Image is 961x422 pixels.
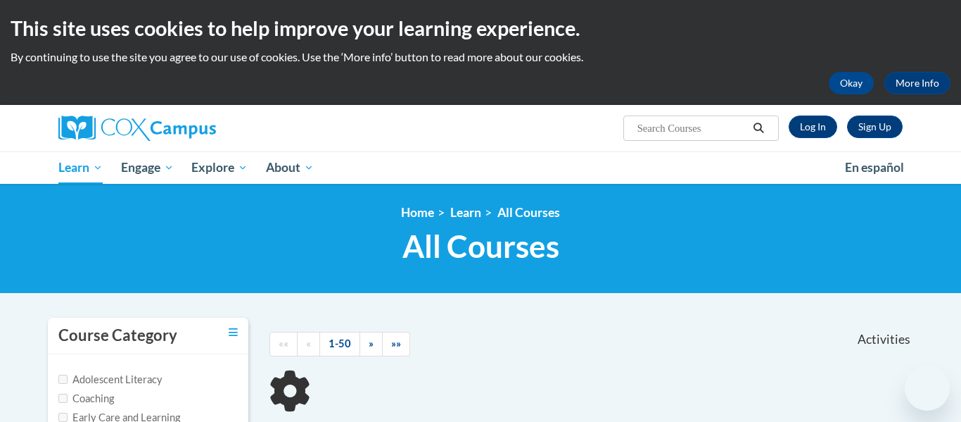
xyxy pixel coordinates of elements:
[37,151,924,184] div: Main menu
[269,332,298,356] a: Begining
[749,120,770,137] button: Search
[58,413,68,422] input: Checkbox for Options
[58,116,216,141] img: Cox Campus
[191,159,248,176] span: Explore
[401,205,434,220] a: Home
[58,159,103,176] span: Learn
[497,205,560,220] a: All Courses
[58,391,114,407] label: Coaching
[11,14,950,42] h2: This site uses cookies to help improve your learning experience.
[58,116,326,141] a: Cox Campus
[847,116,903,138] a: Register
[845,160,904,175] span: En español
[369,337,374,349] span: »
[182,151,257,184] a: Explore
[836,153,913,182] a: En español
[884,72,950,94] a: More Info
[306,337,311,349] span: «
[636,120,749,137] input: Search Courses
[829,72,874,94] button: Okay
[229,325,238,340] a: Toggle collapse
[58,394,68,403] input: Checkbox for Options
[450,205,481,220] a: Learn
[266,159,314,176] span: About
[112,151,183,184] a: Engage
[257,151,323,184] a: About
[391,337,401,349] span: »»
[382,332,410,356] a: End
[121,159,174,176] span: Engage
[858,332,910,347] span: Activities
[905,366,950,411] iframe: Button to launch messaging window
[753,123,765,134] i: 
[58,372,163,387] label: Adolescent Literacy
[11,49,950,65] p: By continuing to use the site you agree to our use of cookies. Use the ‘More info’ button to read...
[279,337,288,349] span: ««
[402,228,559,265] span: All Courses
[49,151,112,184] a: Learn
[297,332,320,356] a: Previous
[58,325,177,347] h3: Course Category
[789,116,837,138] a: Log In
[319,332,360,356] a: 1-50
[58,375,68,384] input: Checkbox for Options
[359,332,383,356] a: Next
